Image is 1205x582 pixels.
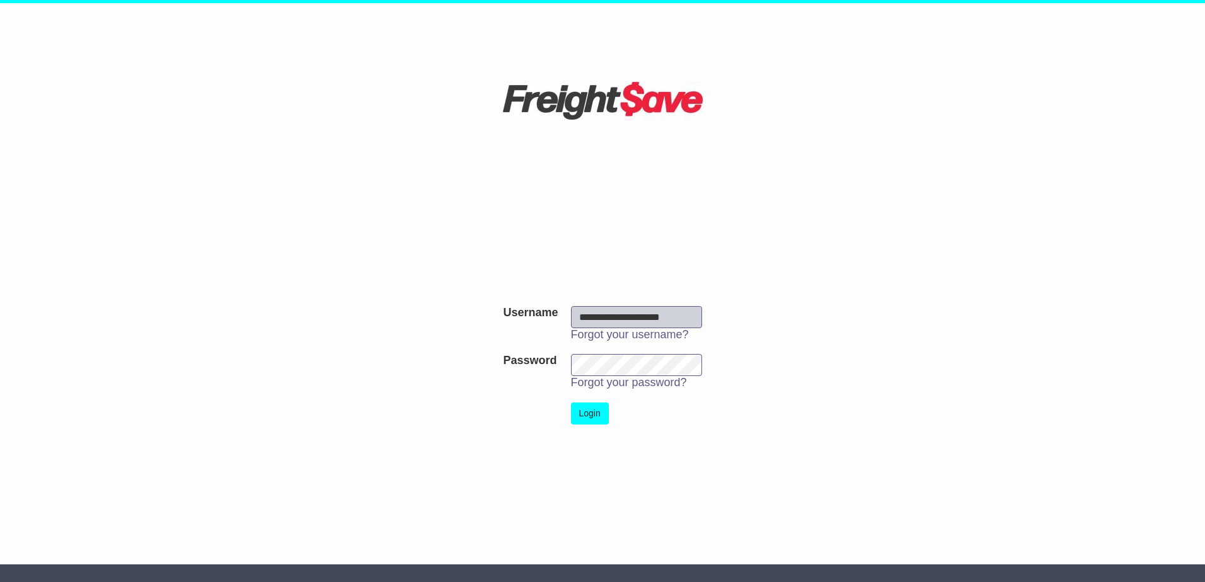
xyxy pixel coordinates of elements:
button: Login [571,402,609,425]
a: Forgot your password? [571,376,687,389]
label: Username [503,306,558,320]
label: Password [503,354,556,368]
a: Forgot your username? [571,328,689,341]
img: Freight Save [503,82,703,120]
